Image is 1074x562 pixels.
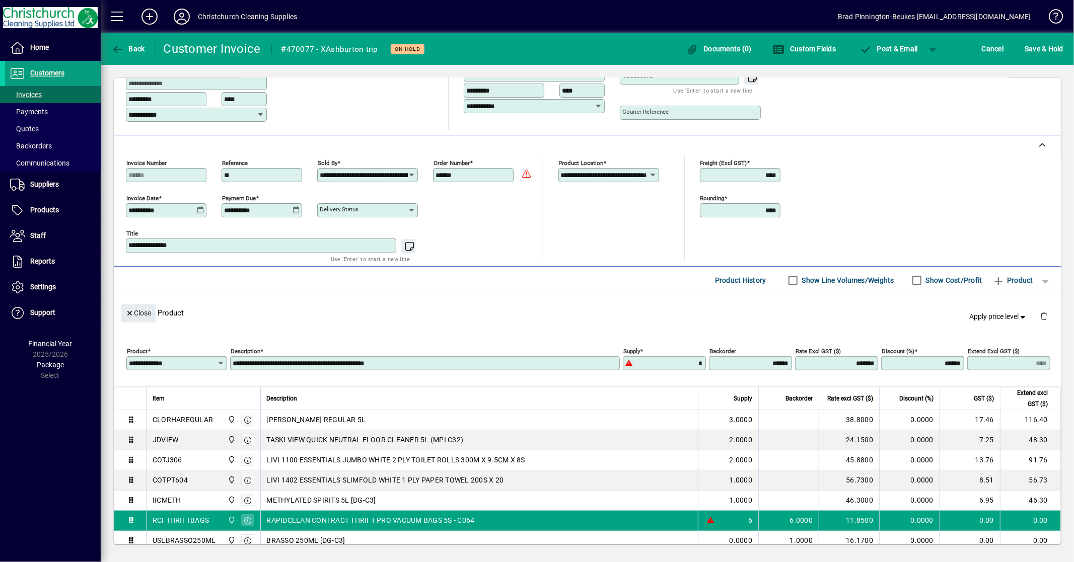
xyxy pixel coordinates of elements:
[748,515,752,525] span: 6
[879,470,940,491] td: 0.0000
[5,172,101,197] a: Suppliers
[5,137,101,154] a: Backorders
[790,535,813,545] span: 1.0000
[30,69,64,77] span: Customers
[970,311,1028,322] span: Apply price level
[770,40,839,58] button: Custom Fields
[730,535,753,545] span: 0.0000
[940,511,1000,531] td: 0.00
[1025,41,1063,57] span: ave & Hold
[1041,2,1061,35] a: Knowledge Base
[730,475,753,485] span: 1.0000
[715,272,766,288] span: Product History
[166,8,198,26] button: Profile
[225,414,237,425] span: Christchurch Cleaning Supplies Ltd
[5,86,101,103] a: Invoices
[231,347,260,354] mat-label: Description
[700,194,725,201] mat-label: Rounding
[331,253,410,265] mat-hint: Use 'Enter' to start a new line
[10,108,48,116] span: Payments
[796,347,841,354] mat-label: Rate excl GST ($)
[686,45,752,53] span: Documents (0)
[114,294,1061,331] div: Product
[982,41,1004,57] span: Cancel
[730,495,753,505] span: 1.0000
[225,454,237,465] span: Christchurch Cleaning Supplies Ltd
[133,8,166,26] button: Add
[225,474,237,486] span: Christchurch Cleaning Supplies Ltd
[125,305,152,322] span: Close
[730,435,753,445] span: 2.0000
[730,455,753,465] span: 2.0000
[1007,387,1048,410] span: Extend excl GST ($)
[222,194,256,201] mat-label: Payment due
[1000,450,1060,470] td: 91.76
[101,40,156,58] app-page-header-button: Back
[879,430,940,450] td: 0.0000
[225,495,237,506] span: Christchurch Cleaning Supplies Ltd
[111,45,145,53] span: Back
[320,206,359,213] mat-label: Delivery status
[1000,511,1060,531] td: 0.00
[10,125,39,133] span: Quotes
[5,249,101,274] a: Reports
[109,40,148,58] button: Back
[164,41,261,57] div: Customer Invoice
[940,430,1000,450] td: 7.25
[879,531,940,551] td: 0.0000
[1000,491,1060,511] td: 46.30
[838,9,1031,25] div: Brad Pinnington-Beukes [EMAIL_ADDRESS][DOMAIN_NAME]
[5,154,101,172] a: Communications
[126,194,159,201] mat-label: Invoice date
[879,511,940,531] td: 0.0000
[924,275,982,285] label: Show Cost/Profit
[267,515,475,525] span: RAPIDCLEAN CONTRACT THRIFT PRO VACUUM BAGS 5S - C064
[267,435,464,445] span: TASKI VIEW QUICK NEUTRAL FLOOR CLEANER 5L (MPI C32)
[30,43,49,51] span: Home
[153,515,209,525] div: RCFTHRIFTBAGS
[854,40,923,58] button: Post & Email
[966,307,1032,326] button: Apply price level
[623,347,640,354] mat-label: Supply
[10,142,52,150] span: Backorders
[879,491,940,511] td: 0.0000
[121,304,156,323] button: Close
[267,535,345,545] span: BRASSO 250ML [DG-C3]
[119,308,158,317] app-page-header-button: Close
[940,531,1000,551] td: 0.00
[622,108,669,115] mat-label: Courier Reference
[5,35,101,60] a: Home
[5,223,101,249] a: Staff
[940,470,1000,491] td: 8.51
[1000,470,1060,491] td: 56.73
[1032,304,1056,329] button: Delete
[126,229,138,236] mat-label: Title
[700,159,747,166] mat-label: Freight (excl GST)
[940,491,1000,511] td: 6.95
[126,159,167,166] mat-label: Invoice number
[5,198,101,223] a: Products
[1000,410,1060,430] td: 116.40
[825,515,873,525] div: 11.8500
[153,535,216,545] div: USLBRASSO250ML
[992,272,1033,288] span: Product
[940,450,1000,470] td: 13.76
[153,455,182,465] div: COTJ306
[987,271,1038,289] button: Product
[825,535,873,545] div: 16.1700
[825,455,873,465] div: 45.8800
[10,159,69,167] span: Communications
[800,275,894,285] label: Show Line Volumes/Weights
[684,40,754,58] button: Documents (0)
[825,475,873,485] div: 56.7300
[825,495,873,505] div: 46.3000
[225,515,237,526] span: Christchurch Cleaning Supplies Ltd
[879,450,940,470] td: 0.0000
[1022,40,1066,58] button: Save & Hold
[10,91,42,99] span: Invoices
[267,475,504,485] span: LIVI 1402 ESSENTIALS SLIMFOLD WHITE 1 PLY PAPER TOWEL 200S X 20
[30,308,55,316] span: Support
[267,393,298,404] span: Description
[153,475,188,485] div: COTPT604
[730,415,753,425] span: 3.0000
